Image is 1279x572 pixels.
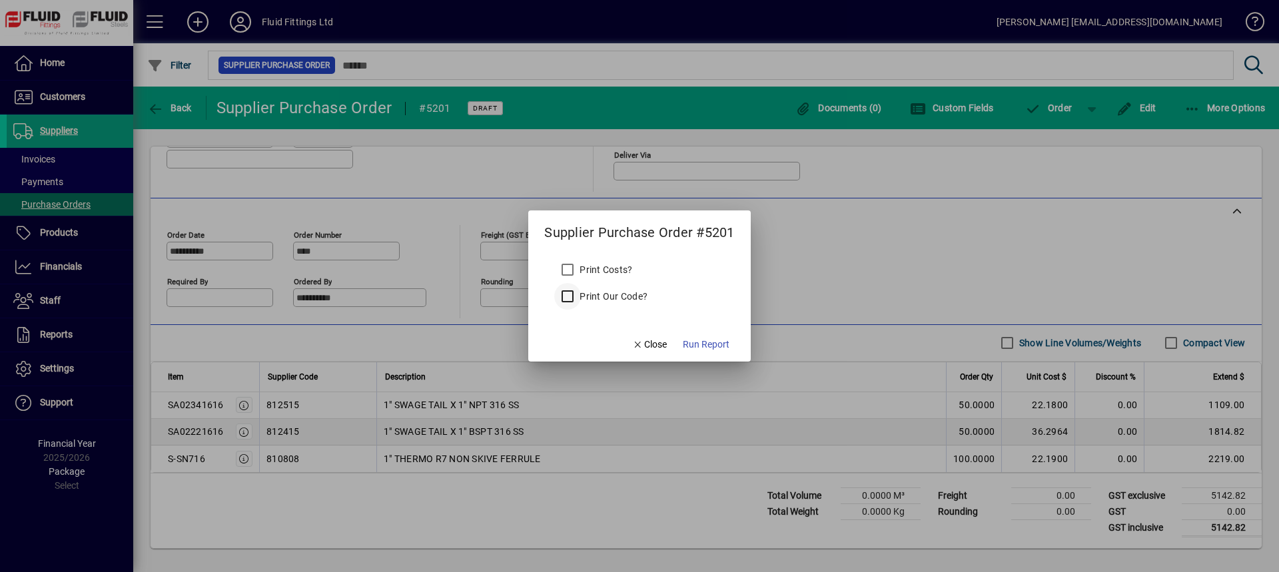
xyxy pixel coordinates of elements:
[577,290,647,303] label: Print Our Code?
[632,338,667,352] span: Close
[528,210,750,243] h2: Supplier Purchase Order #5201
[683,338,729,352] span: Run Report
[577,263,632,276] label: Print Costs?
[677,332,735,356] button: Run Report
[627,332,672,356] button: Close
